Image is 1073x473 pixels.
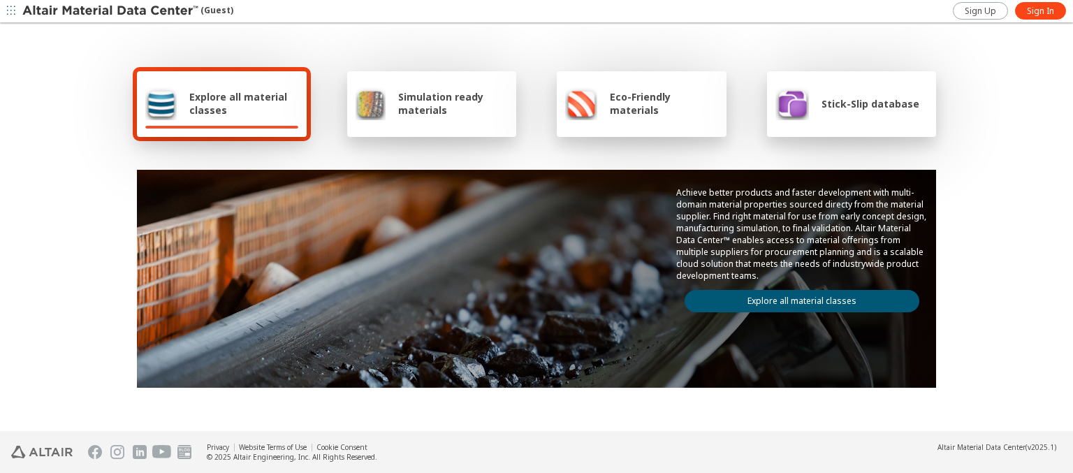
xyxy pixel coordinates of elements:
a: Explore all material classes [685,290,919,312]
p: Achieve better products and faster development with multi-domain material properties sourced dire... [676,187,928,282]
span: Eco-Friendly materials [610,90,717,117]
span: Stick-Slip database [822,97,919,110]
a: Sign In [1015,2,1066,20]
div: (v2025.1) [937,442,1056,452]
img: Simulation ready materials [356,87,386,120]
a: Website Terms of Use [239,442,307,452]
a: Cookie Consent [316,442,367,452]
a: Privacy [207,442,229,452]
span: Sign Up [965,6,996,17]
img: Stick-Slip database [775,87,809,120]
span: Sign In [1027,6,1054,17]
img: Explore all material classes [145,87,177,120]
img: Eco-Friendly materials [565,87,597,120]
span: Simulation ready materials [398,90,508,117]
img: Altair Material Data Center [22,4,200,18]
div: © 2025 Altair Engineering, Inc. All Rights Reserved. [207,452,377,462]
img: Altair Engineering [11,446,73,458]
a: Sign Up [953,2,1008,20]
div: (Guest) [22,4,233,18]
span: Altair Material Data Center [937,442,1025,452]
span: Explore all material classes [189,90,298,117]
